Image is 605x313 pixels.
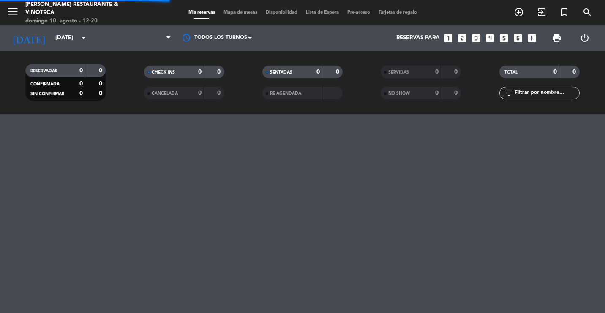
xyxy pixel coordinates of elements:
span: Tarjetas de regalo [374,10,421,15]
strong: 0 [79,81,83,87]
span: TOTAL [504,70,518,74]
div: domingo 10. agosto - 12:20 [25,17,145,25]
i: search [582,7,592,17]
div: [PERSON_NAME] Restaurante & Vinoteca [25,0,145,17]
span: Mapa de mesas [219,10,262,15]
span: NO SHOW [388,91,410,96]
strong: 0 [454,69,459,75]
span: RE AGENDADA [270,91,301,96]
i: arrow_drop_down [79,33,89,43]
span: Mis reservas [184,10,219,15]
span: SERVIDAS [388,70,409,74]
span: SIN CONFIRMAR [30,92,64,96]
strong: 0 [79,91,83,96]
span: Reservas para [396,35,440,41]
strong: 0 [316,69,320,75]
strong: 0 [99,91,104,96]
span: CONFIRMADA [30,82,60,86]
i: power_settings_new [580,33,590,43]
strong: 0 [454,90,459,96]
span: Lista de Espera [302,10,343,15]
i: looks_3 [471,33,482,44]
strong: 0 [572,69,578,75]
span: CANCELADA [152,91,178,96]
i: looks_two [457,33,468,44]
i: turned_in_not [559,7,570,17]
i: add_box [526,33,537,44]
strong: 0 [435,90,439,96]
i: looks_6 [512,33,523,44]
strong: 0 [217,69,222,75]
span: Pre-acceso [343,10,374,15]
button: menu [6,5,19,21]
i: exit_to_app [537,7,547,17]
i: menu [6,5,19,18]
span: print [552,33,562,43]
i: filter_list [504,88,514,98]
i: looks_4 [485,33,496,44]
i: add_circle_outline [514,7,524,17]
i: looks_5 [499,33,510,44]
span: SENTADAS [270,70,292,74]
i: [DATE] [6,29,51,47]
span: CHECK INS [152,70,175,74]
strong: 0 [198,90,202,96]
input: Filtrar por nombre... [514,88,579,98]
strong: 0 [553,69,557,75]
strong: 0 [336,69,341,75]
strong: 0 [99,68,104,74]
strong: 0 [99,81,104,87]
strong: 0 [198,69,202,75]
span: RESERVADAS [30,69,57,73]
span: Disponibilidad [262,10,302,15]
div: LOG OUT [571,25,599,51]
i: looks_one [443,33,454,44]
strong: 0 [79,68,83,74]
strong: 0 [217,90,222,96]
strong: 0 [435,69,439,75]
